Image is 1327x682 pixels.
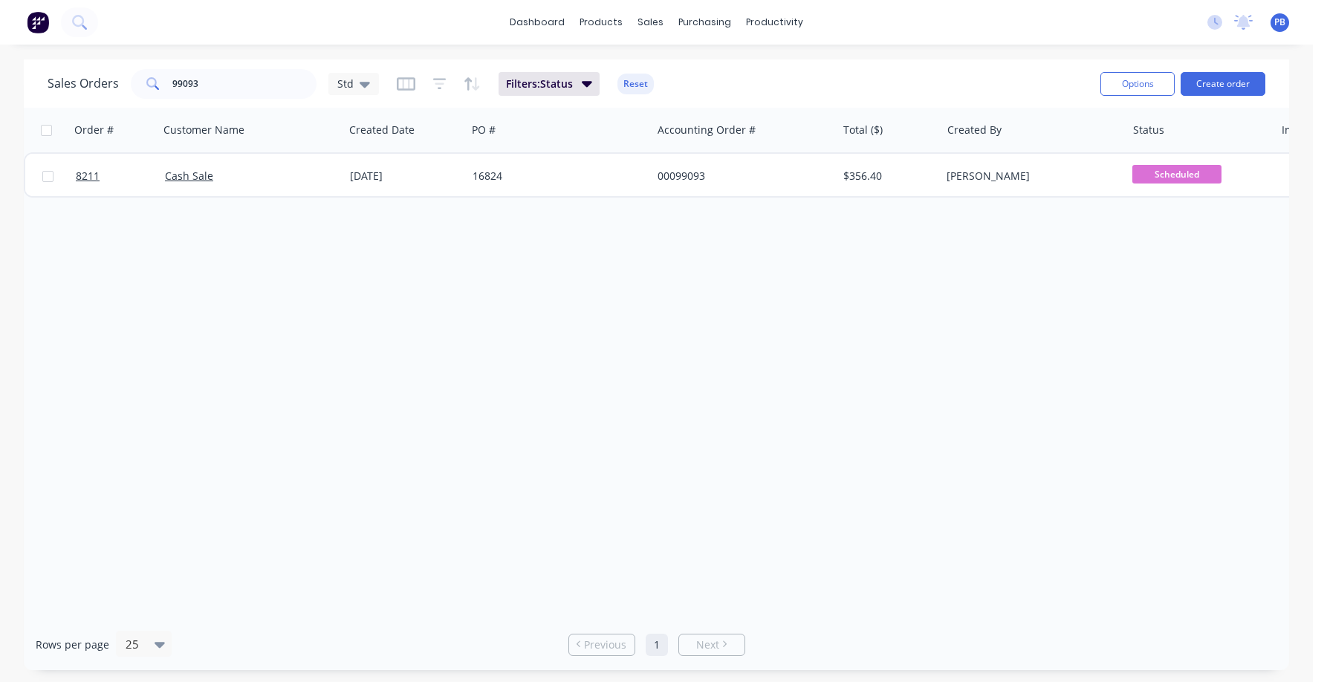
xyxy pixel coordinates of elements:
[630,11,671,33] div: sales
[843,123,883,137] div: Total ($)
[337,76,354,91] span: Std
[1132,165,1221,184] span: Scheduled
[473,169,637,184] div: 16824
[562,634,751,656] ul: Pagination
[506,77,573,91] span: Filters: Status
[947,169,1112,184] div: [PERSON_NAME]
[1100,72,1175,96] button: Options
[658,169,823,184] div: 00099093
[679,637,744,652] a: Next page
[350,169,461,184] div: [DATE]
[843,169,930,184] div: $356.40
[76,154,165,198] a: 8211
[27,11,49,33] img: Factory
[739,11,811,33] div: productivity
[165,169,213,183] a: Cash Sale
[572,11,630,33] div: products
[1181,72,1265,96] button: Create order
[76,169,100,184] span: 8211
[617,74,654,94] button: Reset
[1133,123,1164,137] div: Status
[502,11,572,33] a: dashboard
[658,123,756,137] div: Accounting Order #
[36,637,109,652] span: Rows per page
[646,634,668,656] a: Page 1 is your current page
[48,77,119,91] h1: Sales Orders
[947,123,1002,137] div: Created By
[349,123,415,137] div: Created Date
[696,637,719,652] span: Next
[172,69,317,99] input: Search...
[472,123,496,137] div: PO #
[671,11,739,33] div: purchasing
[499,72,600,96] button: Filters:Status
[74,123,114,137] div: Order #
[1274,16,1285,29] span: PB
[584,637,626,652] span: Previous
[163,123,244,137] div: Customer Name
[569,637,635,652] a: Previous page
